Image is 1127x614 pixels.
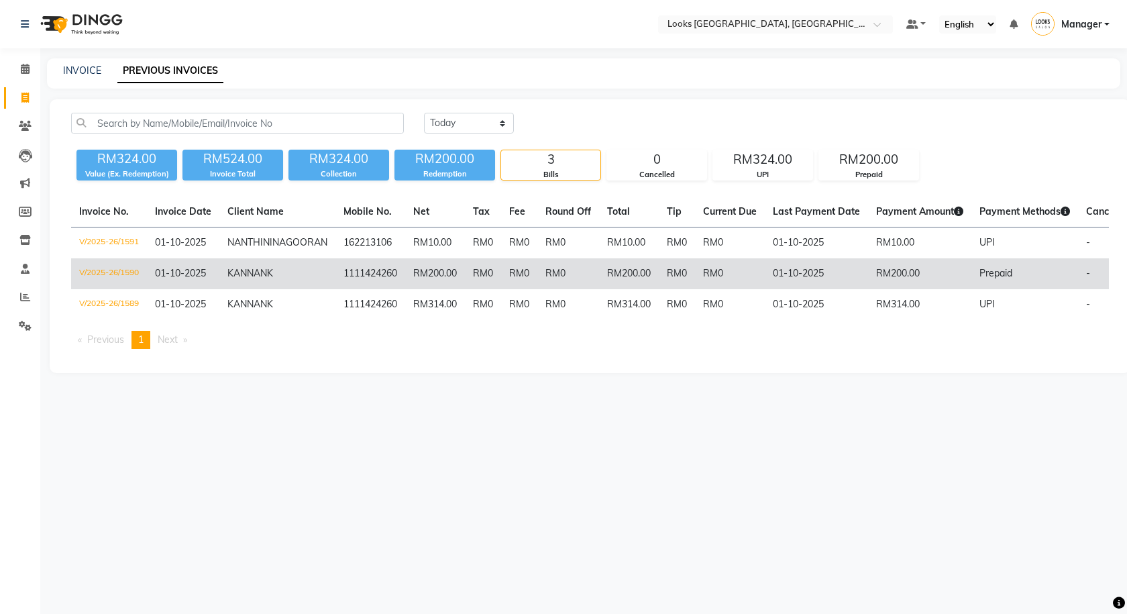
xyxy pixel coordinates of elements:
[71,258,147,289] td: V/2025-26/1590
[155,298,206,310] span: 01-10-2025
[599,258,659,289] td: RM200.00
[1086,236,1090,248] span: -
[979,205,1070,217] span: Payment Methods
[659,289,695,320] td: RM0
[71,289,147,320] td: V/2025-26/1589
[405,258,465,289] td: RM200.00
[465,227,501,259] td: RM0
[473,205,490,217] span: Tax
[773,205,860,217] span: Last Payment Date
[138,334,144,346] span: 1
[979,236,995,248] span: UPI
[335,258,405,289] td: 1111424260
[1086,267,1090,279] span: -
[765,289,868,320] td: 01-10-2025
[599,289,659,320] td: RM314.00
[413,205,429,217] span: Net
[227,236,272,248] span: NANTHINI
[63,64,101,76] a: INVOICE
[713,169,812,181] div: UPI
[34,5,126,43] img: logo
[87,334,124,346] span: Previous
[713,150,812,169] div: RM324.00
[1061,17,1102,32] span: Manager
[979,298,995,310] span: UPI
[501,169,600,181] div: Bills
[227,298,267,310] span: KANNAN
[79,205,129,217] span: Invoice No.
[1086,298,1090,310] span: -
[695,227,765,259] td: RM0
[117,59,223,83] a: PREVIOUS INVOICES
[537,258,599,289] td: RM0
[288,168,389,180] div: Collection
[501,227,537,259] td: RM0
[394,168,495,180] div: Redemption
[599,227,659,259] td: RM10.00
[979,267,1012,279] span: Prepaid
[607,205,630,217] span: Total
[765,258,868,289] td: 01-10-2025
[876,205,963,217] span: Payment Amount
[405,289,465,320] td: RM314.00
[155,205,211,217] span: Invoice Date
[405,227,465,259] td: RM10.00
[182,150,283,168] div: RM524.00
[703,205,757,217] span: Current Due
[607,169,706,181] div: Cancelled
[227,267,267,279] span: KANNAN
[501,289,537,320] td: RM0
[343,205,392,217] span: Mobile No.
[71,331,1109,349] nav: Pagination
[76,150,177,168] div: RM324.00
[272,236,327,248] span: NAGOORAN
[182,168,283,180] div: Invoice Total
[227,205,284,217] span: Client Name
[868,258,971,289] td: RM200.00
[509,205,525,217] span: Fee
[819,150,918,169] div: RM200.00
[335,227,405,259] td: 162213106
[335,289,405,320] td: 1111424260
[71,113,404,134] input: Search by Name/Mobile/Email/Invoice No
[267,298,273,310] span: K
[537,289,599,320] td: RM0
[267,267,273,279] span: K
[607,150,706,169] div: 0
[868,289,971,320] td: RM314.00
[695,258,765,289] td: RM0
[659,227,695,259] td: RM0
[545,205,591,217] span: Round Off
[465,258,501,289] td: RM0
[501,258,537,289] td: RM0
[695,289,765,320] td: RM0
[1031,12,1055,36] img: Manager
[501,150,600,169] div: 3
[158,334,178,346] span: Next
[667,205,682,217] span: Tip
[394,150,495,168] div: RM200.00
[868,227,971,259] td: RM10.00
[537,227,599,259] td: RM0
[71,227,147,259] td: V/2025-26/1591
[659,258,695,289] td: RM0
[465,289,501,320] td: RM0
[155,236,206,248] span: 01-10-2025
[288,150,389,168] div: RM324.00
[155,267,206,279] span: 01-10-2025
[765,227,868,259] td: 01-10-2025
[819,169,918,181] div: Prepaid
[76,168,177,180] div: Value (Ex. Redemption)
